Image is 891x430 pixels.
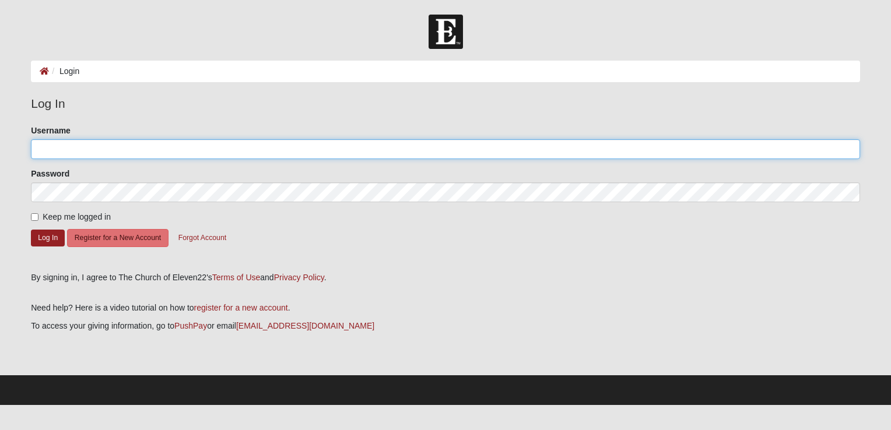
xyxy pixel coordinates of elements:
[274,273,324,282] a: Privacy Policy
[31,230,65,246] button: Log In
[174,321,207,330] a: PushPay
[31,272,860,284] div: By signing in, I agree to The Church of Eleven22's and .
[194,303,288,312] a: register for a new account
[31,125,71,136] label: Username
[31,168,69,179] label: Password
[236,321,374,330] a: [EMAIL_ADDRESS][DOMAIN_NAME]
[31,302,860,314] p: Need help? Here is a video tutorial on how to .
[31,213,38,221] input: Keep me logged in
[31,94,860,113] legend: Log In
[31,320,860,332] p: To access your giving information, go to or email
[67,229,169,247] button: Register for a New Account
[43,212,111,221] span: Keep me logged in
[212,273,260,282] a: Terms of Use
[171,229,234,247] button: Forgot Account
[49,65,79,77] li: Login
[429,15,463,49] img: Church of Eleven22 Logo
